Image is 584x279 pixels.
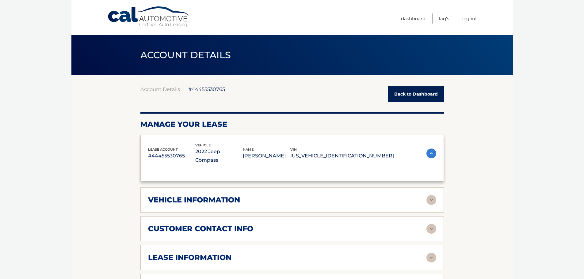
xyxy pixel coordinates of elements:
span: name [243,147,254,152]
img: accordion-rest.svg [426,224,436,234]
span: | [183,86,185,92]
img: accordion-active.svg [426,149,436,158]
span: vin [290,147,297,152]
span: vehicle [195,143,211,147]
a: FAQ's [439,13,449,24]
a: Back to Dashboard [388,86,444,102]
a: Cal Automotive [107,6,190,28]
p: #44455530765 [148,152,196,160]
span: #44455530765 [188,86,225,92]
a: Account Details [140,86,180,92]
span: lease account [148,147,178,152]
p: 2022 Jeep Compass [195,147,243,164]
span: ACCOUNT DETAILS [140,49,231,61]
span: Monthly sales Tax [209,173,247,178]
p: [US_VEHICLE_IDENTIFICATION_NUMBER] [290,152,394,160]
span: Total Monthly Payment [271,173,319,178]
img: accordion-rest.svg [426,253,436,262]
a: Logout [462,13,477,24]
h2: customer contact info [148,224,253,233]
p: [PERSON_NAME] [243,152,290,160]
h2: vehicle information [148,195,240,205]
span: Monthly Payment [148,173,184,178]
img: accordion-rest.svg [426,195,436,205]
h2: Manage Your Lease [140,120,444,129]
a: Dashboard [401,13,426,24]
h2: lease information [148,253,231,262]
